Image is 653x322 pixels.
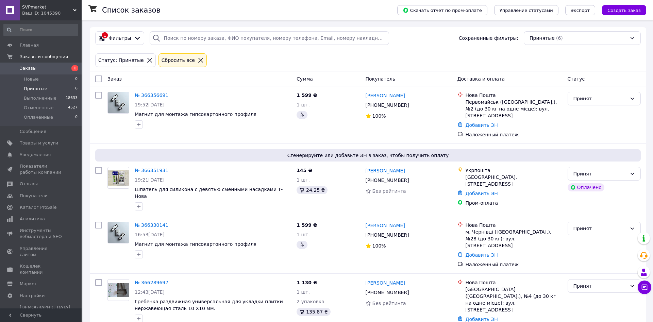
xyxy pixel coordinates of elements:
[20,204,56,210] span: Каталог ProSale
[466,222,562,228] div: Нова Пошта
[573,170,627,177] div: Принят
[466,279,562,286] div: Нова Пошта
[638,281,651,294] button: Чат с покупателем
[135,299,283,311] span: Гребенка раздвижная универсальная для укладки плитки нержавеющая сталь 10 Х10 мм.
[20,193,48,199] span: Покупатели
[24,105,53,111] span: Отмененные
[297,289,310,295] span: 1 шт.
[466,174,562,187] div: [GEOGRAPHIC_DATA]. [STREET_ADDRESS]
[20,245,63,258] span: Управление сайтом
[556,35,563,41] span: (6)
[135,241,256,247] a: Магнит для монтажа гипсокартонного профиля
[24,114,53,120] span: Оплаченные
[20,293,45,299] span: Настройки
[457,76,505,82] span: Доставка и оплата
[366,232,409,238] span: [PHONE_NUMBER]
[573,225,627,232] div: Принят
[20,163,63,175] span: Показатели работы компании
[366,76,396,82] span: Покупатель
[22,10,82,16] div: Ваш ID: 1045390
[466,92,562,99] div: Нова Пошта
[459,35,518,41] span: Сохраненные фильтры:
[24,95,56,101] span: Выполненные
[135,177,165,183] span: 19:21[DATE]
[530,35,555,41] span: Принятые
[366,222,405,229] a: [PERSON_NAME]
[97,56,145,64] div: Статус: Принятые
[20,152,51,158] span: Уведомления
[135,112,256,117] a: Магнит для монтажа гипсокартонного профиля
[568,76,585,82] span: Статус
[71,65,78,71] span: 1
[135,102,165,107] span: 19:52[DATE]
[466,228,562,249] div: м. Чернівці ([GEOGRAPHIC_DATA].), №28 (до 30 кг): вул. [STREET_ADDRESS]
[571,8,590,13] span: Экспорт
[602,5,646,15] button: Создать заказ
[24,86,47,92] span: Принятые
[135,280,168,285] a: № 366289697
[297,177,310,183] span: 1 шт.
[135,168,168,173] a: № 366351931
[75,114,78,120] span: 0
[135,187,283,199] a: Шпатель для силикона с девятью сменными насадками Т-Нова
[20,181,38,187] span: Отзывы
[297,308,331,316] div: 135.87 ₴
[150,31,389,45] input: Поиск по номеру заказа, ФИО покупателя, номеру телефона, Email, номеру накладной
[366,177,409,183] span: [PHONE_NUMBER]
[500,8,553,13] span: Управление статусами
[66,95,78,101] span: 18633
[20,281,37,287] span: Маркет
[68,105,78,111] span: 4527
[135,232,165,237] span: 16:53[DATE]
[297,232,310,237] span: 1 шт.
[568,183,604,191] div: Оплачено
[102,6,161,14] h1: Список заказов
[107,279,129,301] a: Фото товару
[573,95,627,102] div: Принят
[98,152,638,159] span: Сгенерируйте или добавьте ЭН в заказ, чтобы получить оплату
[372,113,386,119] span: 100%
[466,200,562,206] div: Пром-оплата
[297,299,324,304] span: 2 упаковка
[135,222,168,228] a: № 366330141
[107,167,129,189] a: Фото товару
[372,243,386,249] span: 100%
[366,102,409,108] span: [PHONE_NUMBER]
[494,5,558,15] button: Управление статусами
[108,283,129,297] img: Фото товару
[20,65,36,71] span: Заказы
[160,56,196,64] div: Сбросить все
[20,216,45,222] span: Аналитика
[297,186,328,194] div: 24.25 ₴
[297,92,317,98] span: 1 599 ₴
[20,263,63,275] span: Кошелек компании
[466,99,562,119] div: Первомайськ ([GEOGRAPHIC_DATA].), №2 (до 30 кг на одне місце): вул. [STREET_ADDRESS]
[466,167,562,174] div: Укрпошта
[297,280,317,285] span: 1 130 ₴
[573,282,627,290] div: Принят
[297,102,310,107] span: 1 шт.
[403,7,482,13] span: Скачать отчет по пром-оплате
[108,35,131,41] span: Фильтры
[366,279,405,286] a: [PERSON_NAME]
[108,222,129,243] img: Фото товару
[466,317,498,322] a: Добавить ЭН
[108,170,129,186] img: Фото товару
[108,92,129,113] img: Фото товару
[607,8,641,13] span: Создать заказ
[297,76,313,82] span: Сумма
[20,227,63,240] span: Инструменты вебмастера и SEO
[107,92,129,114] a: Фото товару
[20,140,58,146] span: Товары и услуги
[466,122,498,128] a: Добавить ЭН
[24,76,39,82] span: Новые
[366,290,409,295] span: [PHONE_NUMBER]
[565,5,595,15] button: Экспорт
[297,168,312,173] span: 145 ₴
[466,252,498,258] a: Добавить ЭН
[3,24,78,36] input: Поиск
[372,301,406,306] span: Без рейтинга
